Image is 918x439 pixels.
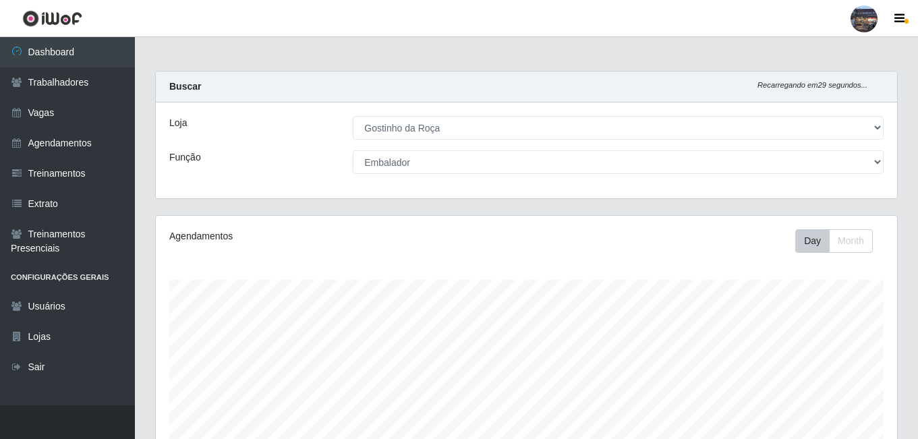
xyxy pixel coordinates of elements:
[829,229,873,253] button: Month
[169,229,455,243] div: Agendamentos
[757,81,867,89] i: Recarregando em 29 segundos...
[795,229,830,253] button: Day
[169,81,201,92] strong: Buscar
[795,229,884,253] div: Toolbar with button groups
[795,229,873,253] div: First group
[169,116,187,130] label: Loja
[169,150,201,165] label: Função
[22,10,82,27] img: CoreUI Logo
